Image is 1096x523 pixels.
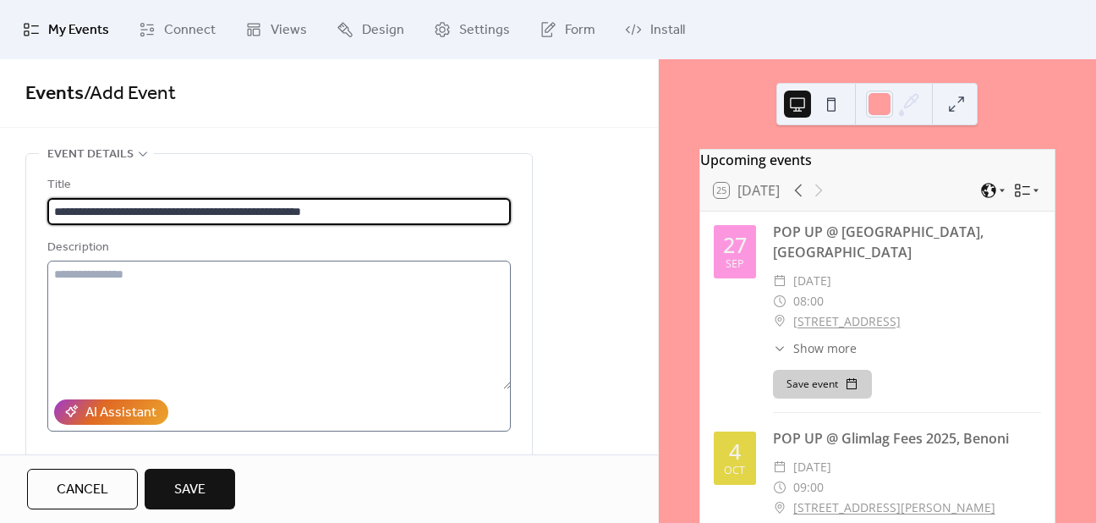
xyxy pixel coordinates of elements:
[773,339,786,357] div: ​
[793,339,857,357] span: Show more
[650,20,685,41] span: Install
[724,465,745,476] div: Oct
[793,271,831,291] span: [DATE]
[793,477,824,498] span: 09:00
[47,175,507,195] div: Title
[773,477,786,498] div: ​
[729,441,741,462] div: 4
[47,145,134,165] span: Event details
[612,7,698,52] a: Install
[773,291,786,311] div: ​
[145,469,235,509] button: Save
[793,291,824,311] span: 08:00
[527,7,608,52] a: Form
[54,399,168,425] button: AI Assistant
[421,7,523,52] a: Settings
[84,75,176,113] span: / Add Event
[773,222,1041,262] div: POP UP @ [GEOGRAPHIC_DATA], [GEOGRAPHIC_DATA]
[700,150,1055,170] div: Upcoming events
[57,480,108,500] span: Cancel
[233,7,320,52] a: Views
[723,234,747,256] div: 27
[174,480,205,500] span: Save
[164,20,216,41] span: Connect
[773,370,872,399] button: Save event
[793,457,831,477] span: [DATE]
[793,311,901,332] a: [STREET_ADDRESS]
[27,469,138,509] button: Cancel
[48,20,109,41] span: My Events
[793,498,995,518] a: [STREET_ADDRESS][PERSON_NAME]
[25,75,84,113] a: Events
[773,271,786,291] div: ​
[565,20,595,41] span: Form
[362,20,404,41] span: Design
[773,311,786,332] div: ​
[726,259,744,270] div: Sep
[85,403,156,423] div: AI Assistant
[10,7,122,52] a: My Events
[271,20,307,41] span: Views
[47,238,507,258] div: Description
[126,7,228,52] a: Connect
[773,457,786,477] div: ​
[459,20,510,41] span: Settings
[773,498,786,518] div: ​
[773,428,1041,449] div: POP UP @ Glimlag Fees 2025, Benoni
[773,339,857,357] button: ​Show more
[324,7,417,52] a: Design
[47,452,507,472] div: Location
